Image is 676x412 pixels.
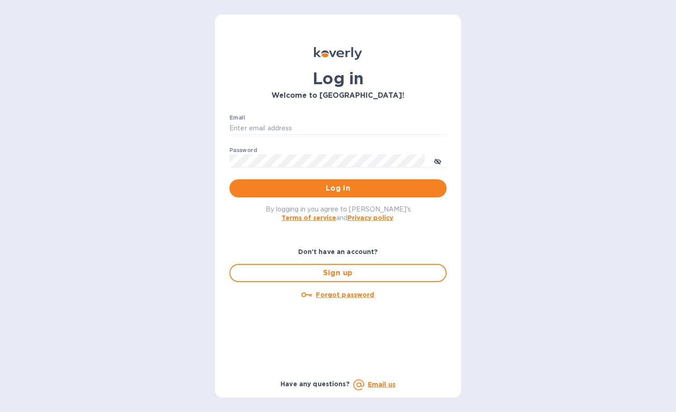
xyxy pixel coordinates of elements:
h1: Log in [229,69,447,88]
label: Email [229,115,245,120]
span: Log in [237,183,439,194]
button: Sign up [229,264,447,282]
button: toggle password visibility [428,152,447,170]
a: Email us [368,381,395,388]
button: Log in [229,179,447,197]
h3: Welcome to [GEOGRAPHIC_DATA]! [229,91,447,100]
a: Privacy policy [348,214,393,221]
b: Don't have an account? [298,248,378,255]
input: Enter email address [229,122,447,135]
u: Forgot password [316,291,374,298]
label: Password [229,148,257,153]
a: Terms of service [281,214,336,221]
img: Koverly [314,47,362,60]
b: Have any questions? [281,380,350,388]
span: By logging in you agree to [PERSON_NAME]'s and . [266,206,411,221]
span: Sign up [238,268,438,278]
